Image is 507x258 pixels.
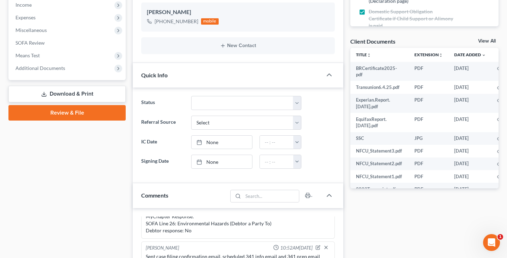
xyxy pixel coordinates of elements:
[409,94,449,113] td: PDF
[147,43,329,49] button: New Contact
[449,113,492,132] td: [DATE]
[350,157,409,170] td: NFCU_Statement2.pdf
[449,170,492,183] td: [DATE]
[350,81,409,93] td: Transunion6.4.25.pdf
[15,52,40,58] span: Means Test
[8,86,126,102] a: Download & Print
[15,40,45,46] span: SOFA Review
[260,136,293,149] input: -- : --
[155,18,198,25] div: [PHONE_NUMBER]
[350,183,409,195] td: 2023Transcript.pdf
[141,72,168,78] span: Quick Info
[201,18,219,25] div: mobile
[138,135,188,149] label: IC Date
[478,39,496,44] a: View All
[356,52,371,57] a: Titleunfold_more
[449,81,492,93] td: [DATE]
[350,170,409,183] td: NFCU_Statement1.pdf
[409,170,449,183] td: PDF
[369,8,456,29] span: Domestic Support Obligation Certificate if Child Support or Alimony is paid
[280,245,313,251] span: 10:52AM[DATE]
[15,14,36,20] span: Expenses
[8,105,126,121] a: Review & File
[192,155,252,168] a: None
[454,52,486,57] a: Date Added expand_more
[497,234,503,240] span: 1
[482,53,486,57] i: expand_more
[350,94,409,113] td: Experian.Report.[DATE].pdf
[409,183,449,195] td: PDF
[367,53,371,57] i: unfold_more
[449,132,492,145] td: [DATE]
[15,27,47,33] span: Miscellaneous
[350,38,395,45] div: Client Documents
[138,96,188,110] label: Status
[147,8,329,17] div: [PERSON_NAME]
[449,157,492,170] td: [DATE]
[449,62,492,81] td: [DATE]
[483,234,500,251] iframe: Intercom live chat
[138,116,188,130] label: Referral Source
[409,145,449,157] td: PDF
[449,94,492,113] td: [DATE]
[409,157,449,170] td: PDF
[409,81,449,93] td: PDF
[409,62,449,81] td: PDF
[10,37,126,49] a: SOFA Review
[409,132,449,145] td: JPG
[439,53,443,57] i: unfold_more
[141,192,168,199] span: Comments
[409,113,449,132] td: PDF
[350,113,409,132] td: EquifaxReport.[DATE].pdf
[449,145,492,157] td: [DATE]
[138,155,188,169] label: Signing Date
[146,245,179,252] div: [PERSON_NAME]
[146,213,330,234] div: MyChapter Response: SOFA Line 26: Environmental Hazards (Debtor a Party To) Debtor response: No
[449,183,492,195] td: [DATE]
[260,155,293,168] input: -- : --
[350,62,409,81] td: BRCertificate2025-pdf
[414,52,443,57] a: Extensionunfold_more
[15,65,65,71] span: Additional Documents
[350,132,409,145] td: SSC
[243,190,299,202] input: Search...
[192,136,252,149] a: None
[350,145,409,157] td: NFCU_Statement3.pdf
[15,2,32,8] span: Income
